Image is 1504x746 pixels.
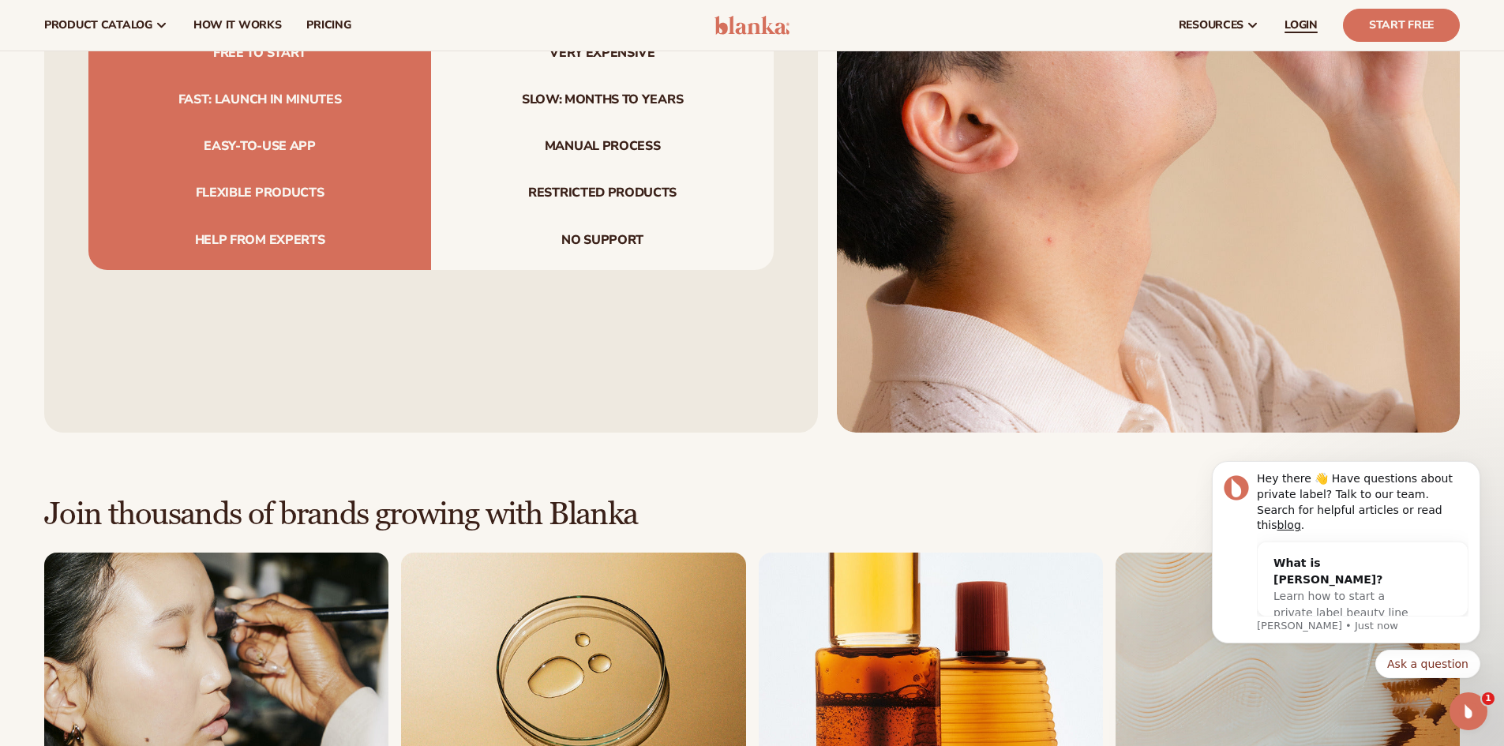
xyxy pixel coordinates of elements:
[88,123,431,170] span: Easy-to-use app
[44,497,638,532] h2: Join thousands of brands growing with Blanka
[431,170,774,216] span: Restricted products
[306,19,351,32] span: pricing
[44,19,152,32] span: product catalog
[714,16,790,35] img: logo
[1482,692,1495,705] span: 1
[88,77,431,123] span: Fast: launch in minutes
[193,19,282,32] span: How It Works
[1179,19,1243,32] span: resources
[88,170,431,216] span: Flexible products
[431,30,774,77] span: Very expensive
[1343,9,1460,42] a: Start Free
[88,217,431,270] span: Help from experts
[1450,692,1487,730] iframe: Intercom live chat
[431,217,774,270] span: No support
[1285,19,1318,32] span: LOGIN
[1188,425,1504,703] iframe: Intercom notifications message
[431,77,774,123] span: Slow: months to years
[431,123,774,170] span: Manual process
[88,30,431,77] span: Free to start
